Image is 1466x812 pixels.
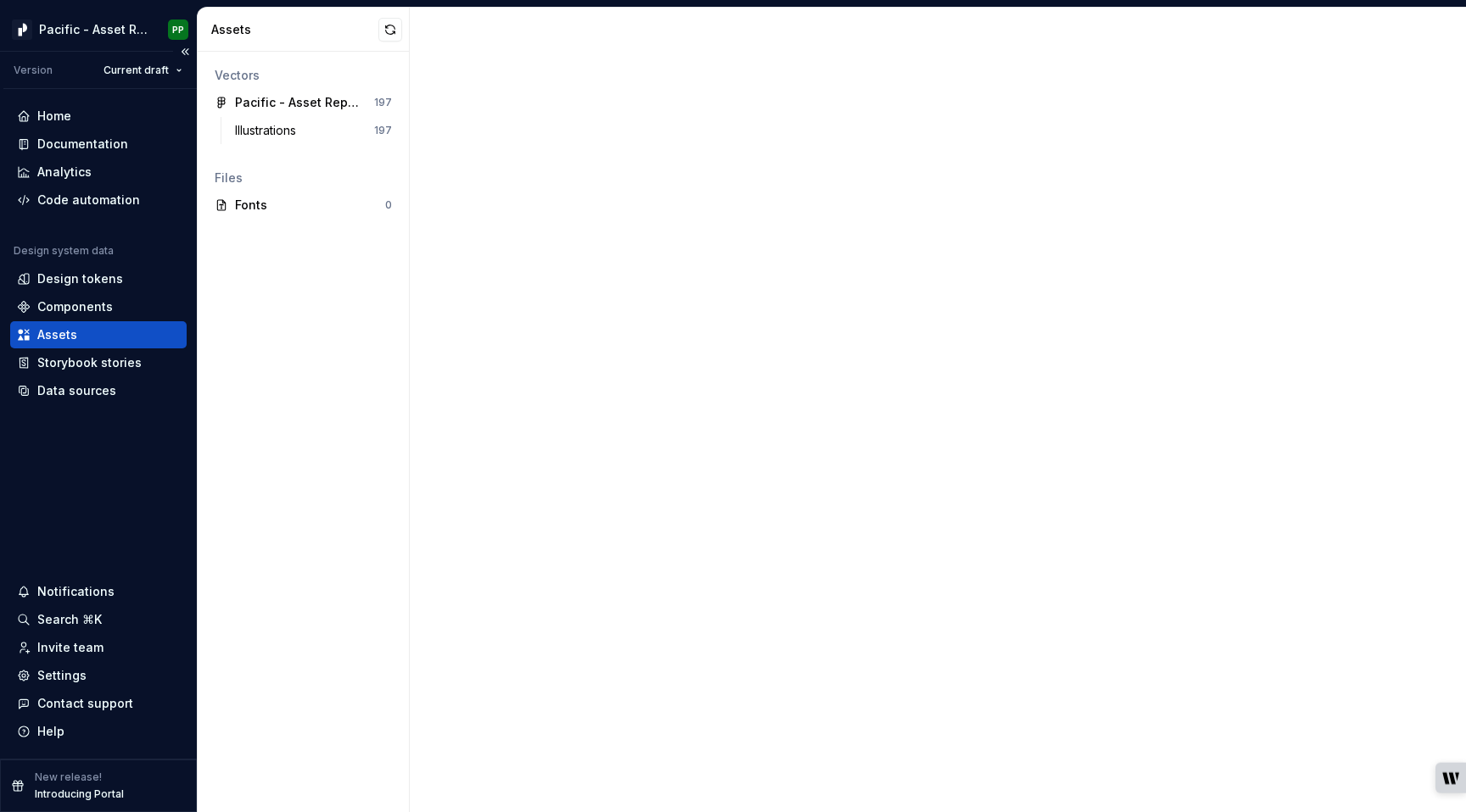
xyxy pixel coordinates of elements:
[235,197,385,214] div: Fonts
[10,578,187,605] button: Notifications
[10,662,187,689] a: Settings
[385,198,392,212] div: 0
[10,606,187,633] button: Search ⌘K
[37,270,123,287] div: Design tokens
[228,117,399,144] a: Illustrations197
[104,64,169,77] span: Current draft
[10,186,187,214] a: Code automation
[37,695,133,712] div: Contact support
[37,108,71,125] div: Home
[10,634,187,661] a: Invite team
[12,19,32,40] img: 8d0dbd7b-a897-4c39-8ca0-62fbda938e11.png
[39,21,148,38] div: Pacific - Asset Repository (Illustrations)
[10,131,187,158] a: Documentation
[3,11,193,47] button: Pacific - Asset Repository (Illustrations)PP
[10,159,187,186] a: Analytics
[10,265,187,292] a: Design tokens
[374,96,392,109] div: 197
[208,89,399,116] a: Pacific - Asset Repository (Illustrations)197
[96,58,190,82] button: Current draft
[37,639,104,656] div: Invite team
[10,321,187,348] a: Assets
[37,298,113,315] div: Components
[173,40,197,64] button: Collapse sidebar
[35,787,124,801] p: Introducing Portal
[172,23,184,36] div: PP
[10,293,187,320] a: Components
[208,192,399,219] a: Fonts0
[37,611,102,628] div: Search ⌘K
[211,21,378,38] div: Assets
[37,354,142,371] div: Storybook stories
[10,377,187,404] a: Data sources
[235,94,361,111] div: Pacific - Asset Repository (Illustrations)
[37,192,140,209] div: Code automation
[235,122,303,139] div: Illustrations
[10,103,187,130] a: Home
[215,170,392,186] div: Files
[37,164,92,181] div: Analytics
[10,690,187,717] button: Contact support
[35,770,102,784] p: New release!
[215,67,392,84] div: Vectors
[10,349,187,376] a: Storybook stories
[14,244,114,258] div: Design system data
[37,136,128,153] div: Documentation
[37,667,87,684] div: Settings
[37,382,116,399] div: Data sources
[37,583,115,600] div: Notifications
[374,124,392,137] div: 197
[14,64,53,77] div: Version
[37,326,77,343] div: Assets
[10,718,187,745] button: Help
[37,723,64,740] div: Help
